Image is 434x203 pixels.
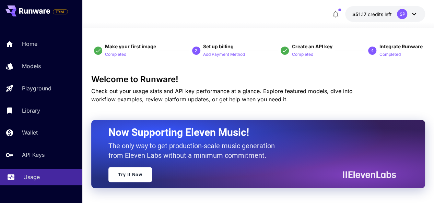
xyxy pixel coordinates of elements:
[352,11,391,18] div: $51.1715
[105,51,126,58] p: Completed
[367,11,391,17] span: credits left
[22,62,41,70] p: Models
[352,11,367,17] span: $51.17
[379,51,400,58] p: Completed
[371,48,374,54] p: 4
[292,51,313,58] p: Completed
[379,43,422,49] span: Integrate Runware
[22,106,40,115] p: Library
[195,48,197,54] p: 2
[53,9,68,14] span: TRIAL
[91,75,425,84] h3: Welcome to Runware!
[203,43,234,49] span: Set up billing
[105,43,156,49] span: Make your first image
[22,40,37,48] p: Home
[22,128,38,137] p: Wallet
[22,84,51,92] p: Playground
[203,50,245,58] button: Add Payment Method
[292,50,313,58] button: Completed
[108,126,391,139] h2: Now Supporting Eleven Music!
[108,167,152,182] a: Try It Now
[105,50,126,58] button: Completed
[292,43,332,49] span: Create an API key
[108,141,280,160] p: The only way to get production-scale music generation from Eleven Labs without a minimum commitment.
[23,173,40,181] p: Usage
[345,6,425,22] button: $51.1715SP
[379,50,400,58] button: Completed
[397,9,407,19] div: SP
[203,51,245,58] p: Add Payment Method
[22,151,45,159] p: API Keys
[53,8,68,16] span: Add your payment card to enable full platform functionality.
[91,88,353,103] span: Check out your usage stats and API key performance at a glance. Explore featured models, dive int...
